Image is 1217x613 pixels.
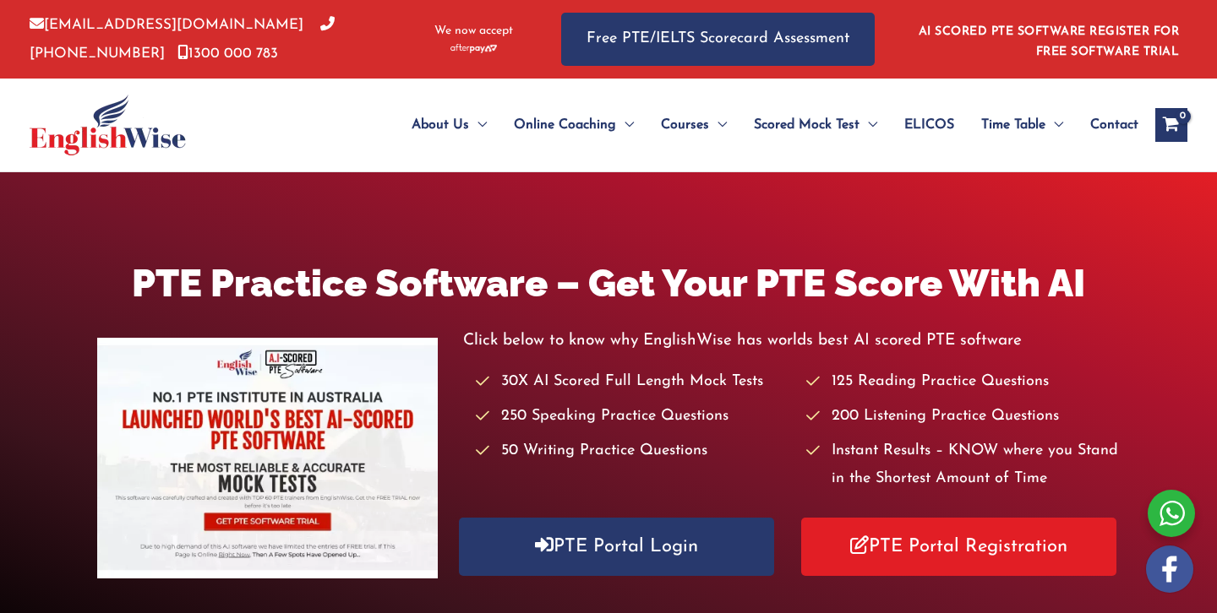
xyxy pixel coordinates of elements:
a: Free PTE/IELTS Scorecard Assessment [561,13,875,66]
span: Menu Toggle [616,95,634,155]
aside: Header Widget 1 [909,12,1187,67]
img: white-facebook.png [1146,545,1193,593]
a: Online CoachingMenu Toggle [500,95,647,155]
a: [PHONE_NUMBER] [30,18,335,60]
a: Time TableMenu Toggle [968,95,1077,155]
li: 50 Writing Practice Questions [476,437,789,465]
img: cropped-ew-logo [30,95,186,155]
p: Click below to know why EnglishWise has worlds best AI scored PTE software [463,327,1119,355]
a: PTE Portal Login [459,518,774,576]
a: ELICOS [891,95,968,155]
a: [EMAIL_ADDRESS][DOMAIN_NAME] [30,18,303,32]
span: ELICOS [904,95,954,155]
span: We now accept [434,23,513,40]
span: Courses [661,95,709,155]
span: Scored Mock Test [754,95,860,155]
span: Menu Toggle [860,95,877,155]
a: PTE Portal Registration [801,518,1116,576]
img: pte-institute-main [97,338,438,578]
span: About Us [412,95,469,155]
a: 1300 000 783 [177,46,278,61]
a: CoursesMenu Toggle [647,95,740,155]
span: Menu Toggle [469,95,487,155]
a: Contact [1077,95,1138,155]
a: AI SCORED PTE SOFTWARE REGISTER FOR FREE SOFTWARE TRIAL [919,25,1180,58]
a: Scored Mock TestMenu Toggle [740,95,891,155]
li: Instant Results – KNOW where you Stand in the Shortest Amount of Time [806,437,1120,494]
span: Menu Toggle [1045,95,1063,155]
h1: PTE Practice Software – Get Your PTE Score With AI [97,257,1120,310]
span: Contact [1090,95,1138,155]
li: 30X AI Scored Full Length Mock Tests [476,368,789,396]
nav: Site Navigation: Main Menu [371,95,1138,155]
li: 125 Reading Practice Questions [806,368,1120,396]
span: Menu Toggle [709,95,727,155]
li: 200 Listening Practice Questions [806,403,1120,431]
span: Online Coaching [514,95,616,155]
a: About UsMenu Toggle [398,95,500,155]
a: View Shopping Cart, empty [1155,108,1187,142]
img: Afterpay-Logo [450,44,497,53]
span: Time Table [981,95,1045,155]
li: 250 Speaking Practice Questions [476,403,789,431]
